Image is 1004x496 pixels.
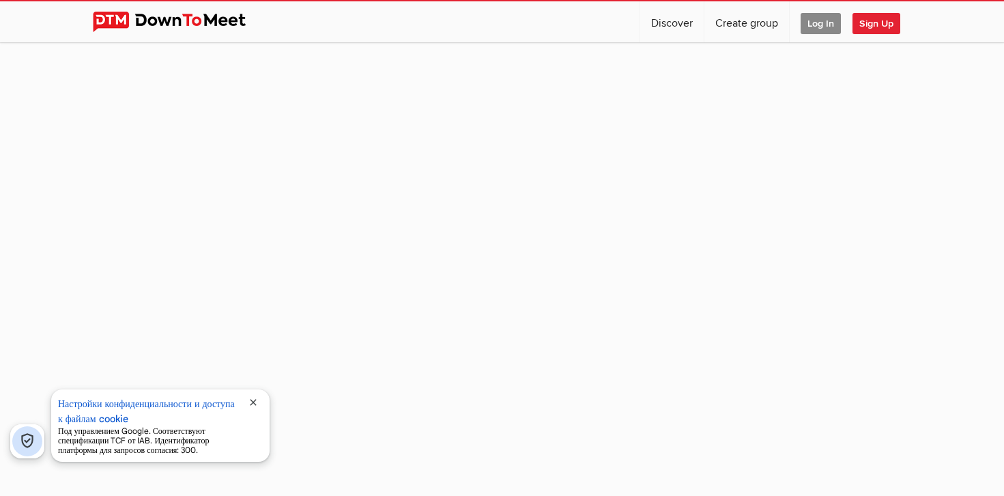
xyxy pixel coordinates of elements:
[852,1,911,42] a: Sign Up
[640,1,704,42] a: Discover
[790,1,852,42] a: Log In
[852,13,900,34] span: Sign Up
[704,1,789,42] a: Create group
[801,13,841,34] span: Log In
[93,12,267,32] img: DownToMeet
